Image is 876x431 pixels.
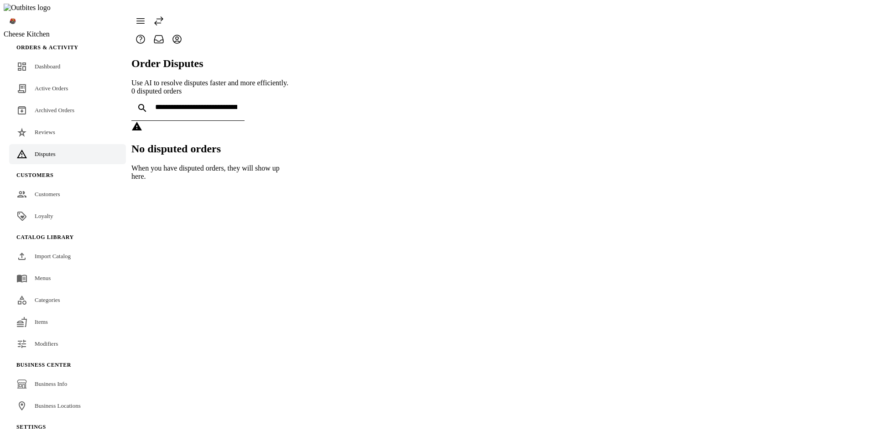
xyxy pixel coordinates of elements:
[35,275,51,281] span: Menus
[35,129,55,135] span: Reviews
[35,253,71,260] span: Import Catalog
[16,234,74,240] span: Catalog Library
[131,143,288,155] h2: No disputed orders
[35,402,81,409] span: Business Locations
[9,78,126,99] a: Active Orders
[131,57,288,70] h2: Order Disputes
[35,340,58,347] span: Modifiers
[35,107,74,114] span: Archived Orders
[16,424,46,430] span: Settings
[9,122,126,142] a: Reviews
[131,87,288,95] div: 0 disputed orders
[9,374,126,394] a: Business Info
[4,4,51,12] img: Outbites logo
[9,312,126,332] a: Items
[35,151,56,157] span: Disputes
[4,30,131,38] div: Cheese Kitchen
[35,85,68,92] span: Active Orders
[9,184,126,204] a: Customers
[131,79,288,87] div: Use AI to resolve disputes faster and more efficiently.
[35,191,60,197] span: Customers
[35,213,53,219] span: Loyalty
[9,334,126,354] a: Modifiers
[35,380,67,387] span: Business Info
[131,164,288,181] p: When you have disputed orders, they will show up here.
[9,246,126,266] a: Import Catalog
[35,63,60,70] span: Dashboard
[9,206,126,226] a: Loyalty
[35,318,48,325] span: Items
[9,57,126,77] a: Dashboard
[9,144,126,164] a: Disputes
[16,172,53,178] span: Customers
[9,396,126,416] a: Business Locations
[9,268,126,288] a: Menus
[9,100,126,120] a: Archived Orders
[16,44,78,51] span: Orders & Activity
[16,362,71,368] span: Business Center
[35,296,60,303] span: Categories
[9,290,126,310] a: Categories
